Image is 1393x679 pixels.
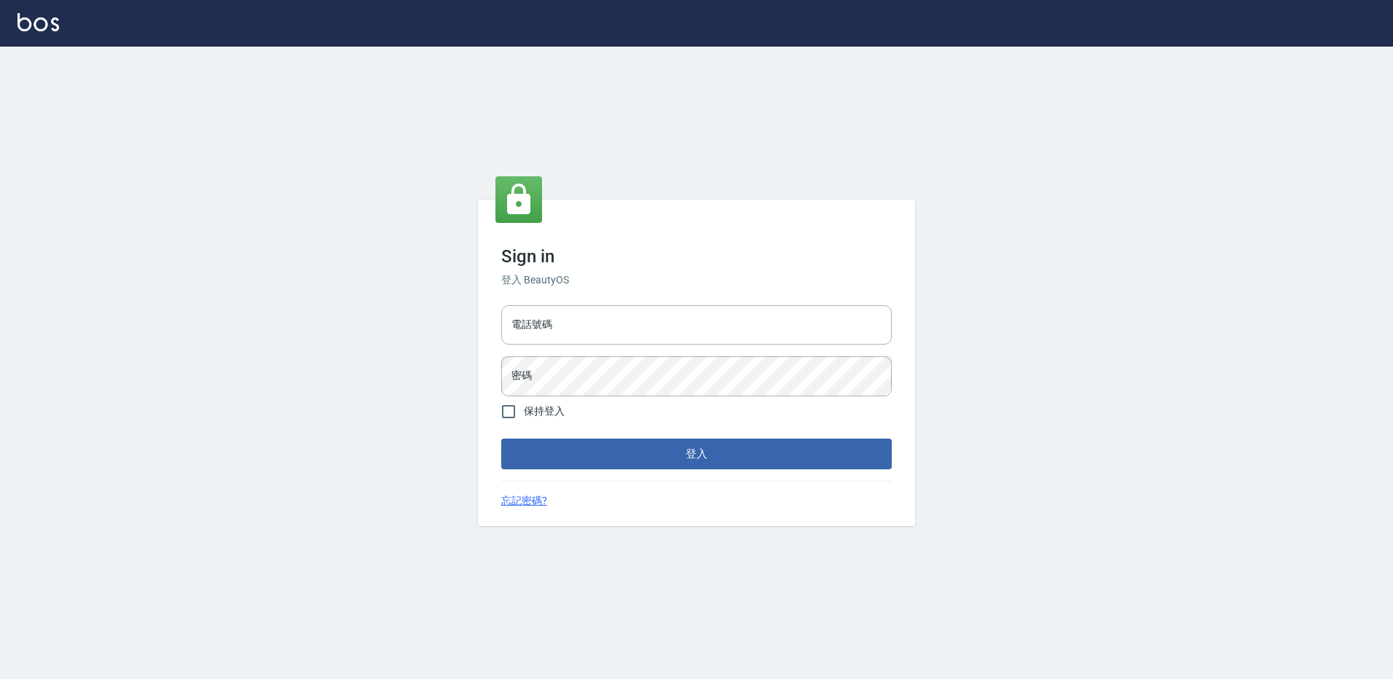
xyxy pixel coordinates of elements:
h3: Sign in [501,246,892,267]
a: 忘記密碼? [501,493,547,509]
img: Logo [17,13,59,31]
h6: 登入 BeautyOS [501,272,892,288]
button: 登入 [501,439,892,469]
span: 保持登入 [524,404,565,419]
